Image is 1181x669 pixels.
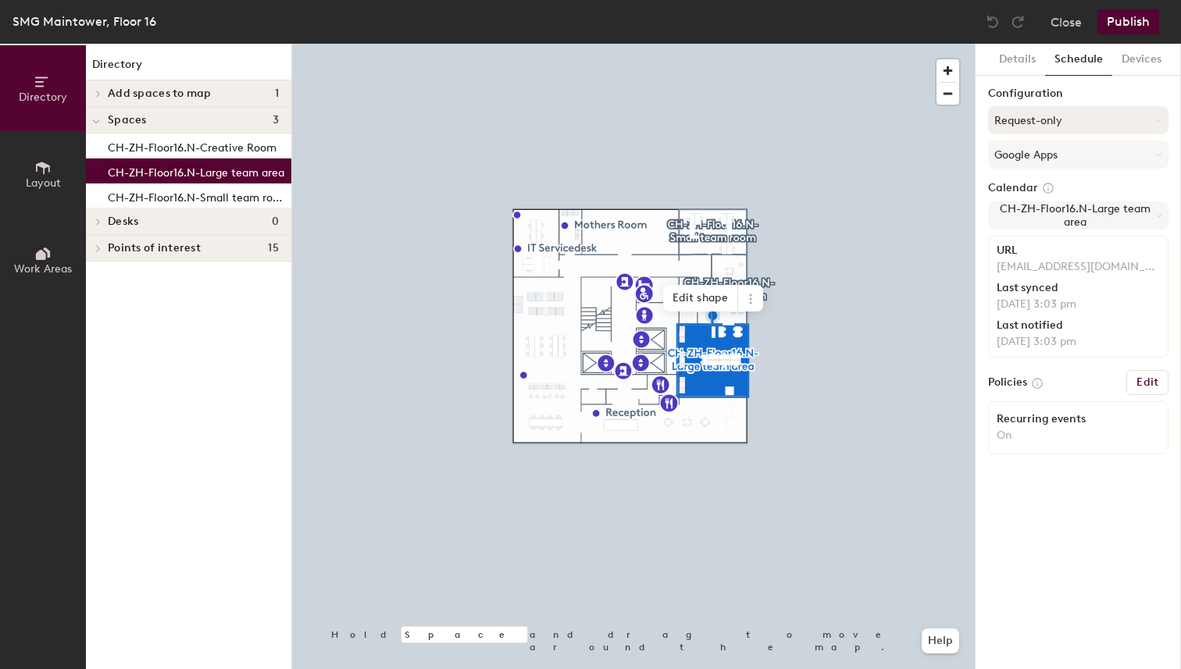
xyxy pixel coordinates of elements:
button: Close [1051,9,1082,34]
div: SMG Maintower, Floor 16 [12,12,156,31]
span: 0 [272,215,279,228]
p: CH-ZH-Floor16.N-Small team room [108,187,288,205]
p: CH-ZH-Floor16.N-Large team area [108,162,284,180]
span: 15 [268,242,279,254]
div: Last synced [997,282,1160,294]
button: Edit [1126,370,1169,395]
p: [EMAIL_ADDRESS][DOMAIN_NAME] [997,260,1160,274]
p: [DATE] 3:03 pm [997,297,1160,311]
button: Help [922,628,959,653]
div: Recurring events [997,413,1160,425]
span: Edit shape [663,285,738,311]
span: Directory [19,91,67,104]
span: 1 [275,87,279,100]
label: Configuration [988,87,1169,100]
h1: Directory [86,56,291,80]
button: Devices [1112,44,1171,76]
span: Add spaces to map [108,87,212,100]
h6: Edit [1136,376,1158,389]
span: Work Areas [14,262,72,276]
p: [DATE] 3:03 pm [997,335,1160,349]
label: Calendar [988,181,1169,195]
span: Points of interest [108,242,201,254]
img: Undo [985,14,1001,30]
span: 3 [273,114,279,126]
span: Spaces [108,114,147,126]
span: Desks [108,215,138,228]
button: Details [990,44,1045,76]
button: Google Apps [988,141,1169,169]
button: Publish [1097,9,1159,34]
span: Layout [26,176,61,190]
button: Request-only [988,106,1169,134]
p: CH-ZH-Floor16.N-Creative Room [108,137,277,155]
img: Redo [1010,14,1026,30]
button: CH-ZH-Floor16.N-Large team area [988,201,1169,230]
p: On [997,429,1160,443]
label: Policies [988,376,1027,389]
button: Schedule [1045,44,1112,76]
div: URL [997,244,1160,257]
div: Last notified [997,319,1160,332]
